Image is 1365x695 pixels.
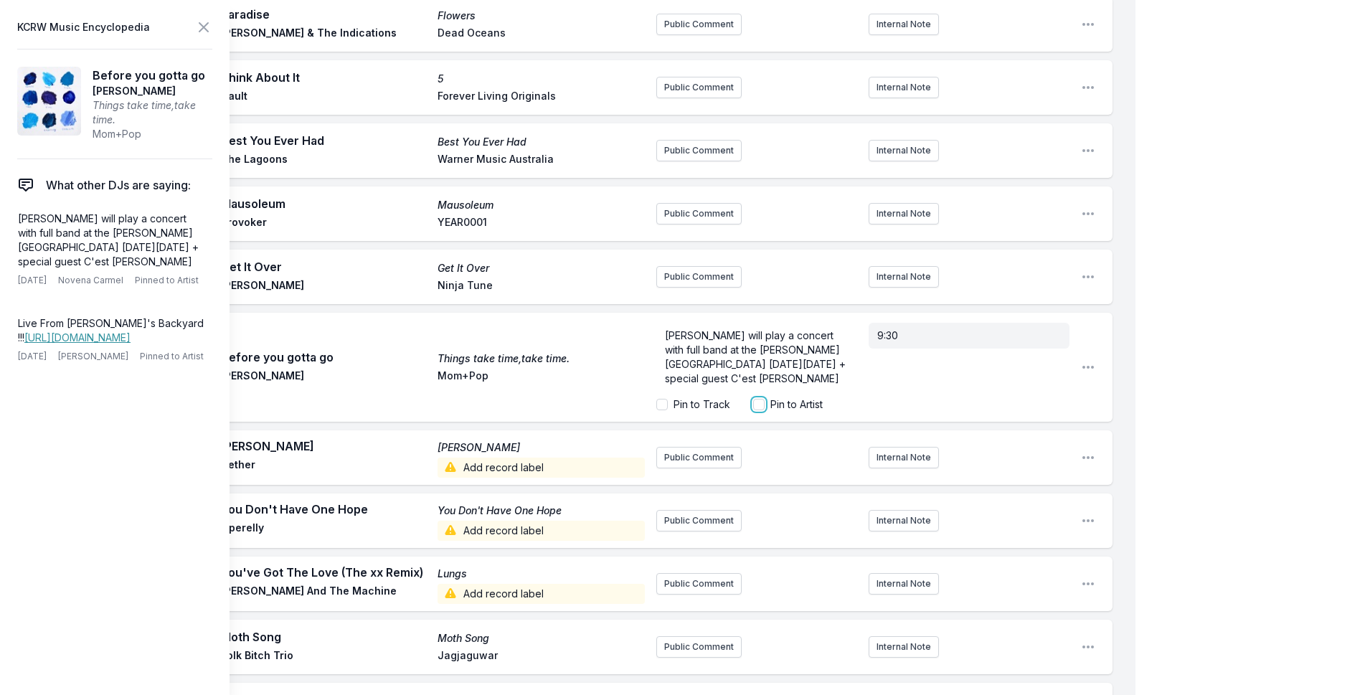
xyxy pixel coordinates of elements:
[438,648,646,666] span: Jagjaguwar
[221,215,429,232] span: Provoker
[221,648,429,666] span: Folk Bitch Trio
[221,69,429,86] span: Think About It
[438,440,646,455] span: [PERSON_NAME]
[438,26,646,43] span: Dead Oceans
[656,573,742,595] button: Public Comment
[869,14,939,35] button: Internal Note
[221,438,429,455] span: [PERSON_NAME]
[221,628,429,646] span: Moth Song
[656,510,742,531] button: Public Comment
[877,329,898,341] span: 9:30
[869,510,939,531] button: Internal Note
[438,458,646,478] span: Add record label
[17,67,81,136] img: Things take time,take time.
[770,397,823,412] label: Pin to Artist
[221,195,429,212] span: Mausoleum
[438,89,646,106] span: Forever Living Originals
[221,584,429,604] span: [PERSON_NAME] And The Machine
[438,631,646,646] span: Moth Song
[93,127,212,141] span: Mom+Pop
[46,176,191,194] span: What other DJs are saying:
[1081,80,1095,95] button: Open playlist item options
[18,351,47,362] span: [DATE]
[438,584,646,604] span: Add record label
[869,573,939,595] button: Internal Note
[135,275,199,286] span: Pinned to Artist
[656,14,742,35] button: Public Comment
[438,503,646,518] span: You Don't Have One Hope
[869,77,939,98] button: Internal Note
[58,351,128,362] span: [PERSON_NAME]
[18,316,206,345] p: Live From [PERSON_NAME]'s Backyard !!!
[438,521,646,541] span: Add record label
[18,212,206,269] p: [PERSON_NAME] will play a concert with full band at the [PERSON_NAME][GEOGRAPHIC_DATA] [DATE][DAT...
[438,261,646,275] span: Get It Over
[221,564,429,581] span: You've Got The Love (The xx Remix)
[1081,640,1095,654] button: Open playlist item options
[1081,577,1095,591] button: Open playlist item options
[221,278,429,296] span: [PERSON_NAME]
[869,140,939,161] button: Internal Note
[438,152,646,169] span: Warner Music Australia
[869,203,939,224] button: Internal Note
[438,215,646,232] span: YEAR0001
[438,9,646,23] span: Flowers
[869,636,939,658] button: Internal Note
[438,198,646,212] span: Mausoleum
[93,67,212,84] span: Before you gotta go
[221,458,429,478] span: Hether
[1081,143,1095,158] button: Open playlist item options
[656,203,742,224] button: Public Comment
[656,636,742,658] button: Public Comment
[221,369,429,386] span: [PERSON_NAME]
[24,331,131,344] a: [URL][DOMAIN_NAME]
[221,258,429,275] span: Get It Over
[438,351,646,366] span: Things take time,take time.
[438,567,646,581] span: Lungs
[869,447,939,468] button: Internal Note
[674,397,730,412] label: Pin to Track
[1081,360,1095,374] button: Open playlist item options
[221,89,429,106] span: Sault
[438,278,646,296] span: Ninja Tune
[221,152,429,169] span: The Lagoons
[656,447,742,468] button: Public Comment
[1081,207,1095,221] button: Open playlist item options
[656,77,742,98] button: Public Comment
[1081,450,1095,465] button: Open playlist item options
[221,501,429,518] span: You Don't Have One Hope
[221,349,429,366] span: Before you gotta go
[438,72,646,86] span: 5
[869,266,939,288] button: Internal Note
[93,84,212,98] span: [PERSON_NAME]
[221,521,429,541] span: Operelly
[221,132,429,149] span: Best You Ever Had
[140,351,204,362] span: Pinned to Artist
[1081,514,1095,528] button: Open playlist item options
[17,17,150,37] span: KCRW Music Encyclopedia
[221,26,429,43] span: [PERSON_NAME] & The Indications
[93,98,212,127] span: Things take time,take time.
[221,6,429,23] span: Paradise
[1081,270,1095,284] button: Open playlist item options
[438,369,646,386] span: Mom+Pop
[1081,17,1095,32] button: Open playlist item options
[58,275,123,286] span: Novena Carmel
[18,275,47,286] span: [DATE]
[656,266,742,288] button: Public Comment
[656,140,742,161] button: Public Comment
[438,135,646,149] span: Best You Ever Had
[665,329,849,384] span: [PERSON_NAME] will play a concert with full band at the [PERSON_NAME][GEOGRAPHIC_DATA] [DATE][DAT...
